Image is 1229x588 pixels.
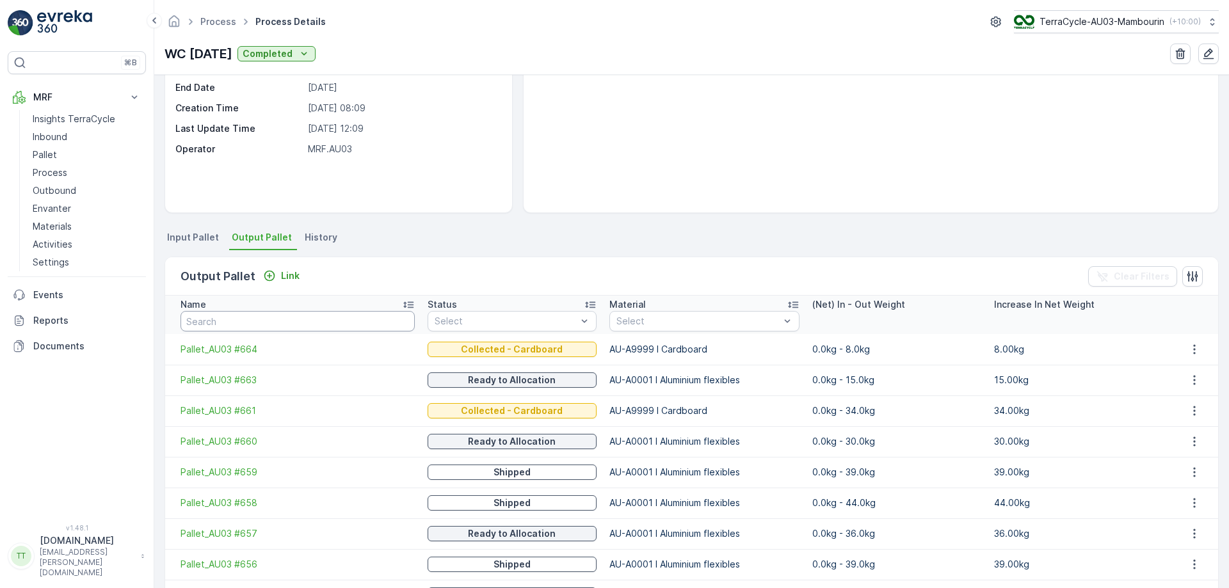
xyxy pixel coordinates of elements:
[253,15,328,28] span: Process Details
[603,334,807,365] td: AU-A9999 I Cardboard
[806,457,988,488] td: 0.0kg - 39.0kg
[609,298,646,311] p: Material
[33,91,120,104] p: MRF
[167,19,181,30] a: Homepage
[33,131,67,143] p: Inbound
[603,365,807,395] td: AU-A0001 I Aluminium flexibles
[428,526,597,541] button: Ready to Allocation
[616,315,780,328] p: Select
[33,238,72,251] p: Activities
[258,268,305,283] button: Link
[167,231,219,244] span: Input Pallet
[806,395,988,426] td: 0.0kg - 34.0kg
[181,558,415,571] a: Pallet_AU03 #656
[308,81,499,94] p: [DATE]
[33,148,57,161] p: Pallet
[200,16,236,27] a: Process
[988,457,1169,488] td: 39.00kg
[1114,270,1169,283] p: Clear Filters
[28,218,146,235] a: Materials
[468,527,556,540] p: Ready to Allocation
[806,518,988,549] td: 0.0kg - 36.0kg
[175,122,303,135] p: Last Update Time
[33,220,72,233] p: Materials
[181,466,415,479] span: Pallet_AU03 #659
[237,46,316,61] button: Completed
[28,200,146,218] a: Envanter
[33,340,141,353] p: Documents
[28,235,146,253] a: Activities
[994,298,1095,311] p: Increase In Net Weight
[243,47,293,60] p: Completed
[988,549,1169,580] td: 39.00kg
[435,315,577,328] p: Select
[988,426,1169,457] td: 30.00kg
[603,549,807,580] td: AU-A0001 I Aluminium flexibles
[1169,17,1201,27] p: ( +10:00 )
[37,10,92,36] img: logo_light-DOdMpM7g.png
[428,495,597,511] button: Shipped
[8,282,146,308] a: Events
[806,365,988,395] td: 0.0kg - 15.0kg
[8,534,146,578] button: TT[DOMAIN_NAME][EMAIL_ADDRESS][PERSON_NAME][DOMAIN_NAME]
[988,395,1169,426] td: 34.00kg
[124,58,137,68] p: ⌘B
[232,231,292,244] span: Output Pallet
[181,527,415,540] a: Pallet_AU03 #657
[40,534,134,547] p: [DOMAIN_NAME]
[181,298,206,311] p: Name
[494,558,531,571] p: Shipped
[494,497,531,509] p: Shipped
[461,343,563,356] p: Collected - Cardboard
[428,557,597,572] button: Shipped
[33,184,76,197] p: Outbound
[468,374,556,386] p: Ready to Allocation
[988,334,1169,365] td: 8.00kg
[33,314,141,327] p: Reports
[603,457,807,488] td: AU-A0001 I Aluminium flexibles
[988,488,1169,518] td: 44.00kg
[28,182,146,200] a: Outbound
[28,164,146,182] a: Process
[8,10,33,36] img: logo
[11,546,31,566] div: TT
[428,434,597,449] button: Ready to Allocation
[28,110,146,128] a: Insights TerraCycle
[33,289,141,301] p: Events
[181,311,415,331] input: Search
[175,143,303,155] p: Operator
[308,143,499,155] p: MRF.AU03
[8,308,146,333] a: Reports
[461,404,563,417] p: Collected - Cardboard
[603,488,807,518] td: AU-A0001 I Aluminium flexibles
[1014,10,1219,33] button: TerraCycle-AU03-Mambourin(+10:00)
[8,84,146,110] button: MRF
[33,202,71,215] p: Envanter
[181,404,415,417] span: Pallet_AU03 #661
[8,333,146,359] a: Documents
[181,343,415,356] a: Pallet_AU03 #664
[1088,266,1177,287] button: Clear Filters
[806,488,988,518] td: 0.0kg - 44.0kg
[175,102,303,115] p: Creation Time
[468,435,556,448] p: Ready to Allocation
[28,253,146,271] a: Settings
[305,231,337,244] span: History
[988,365,1169,395] td: 15.00kg
[1040,15,1164,28] p: TerraCycle-AU03-Mambourin
[181,374,415,386] a: Pallet_AU03 #663
[28,128,146,146] a: Inbound
[494,466,531,479] p: Shipped
[33,166,67,179] p: Process
[988,518,1169,549] td: 36.00kg
[603,426,807,457] td: AU-A0001 I Aluminium flexibles
[181,435,415,448] span: Pallet_AU03 #660
[428,298,457,311] p: Status
[308,122,499,135] p: [DATE] 12:09
[175,81,303,94] p: End Date
[8,524,146,532] span: v 1.48.1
